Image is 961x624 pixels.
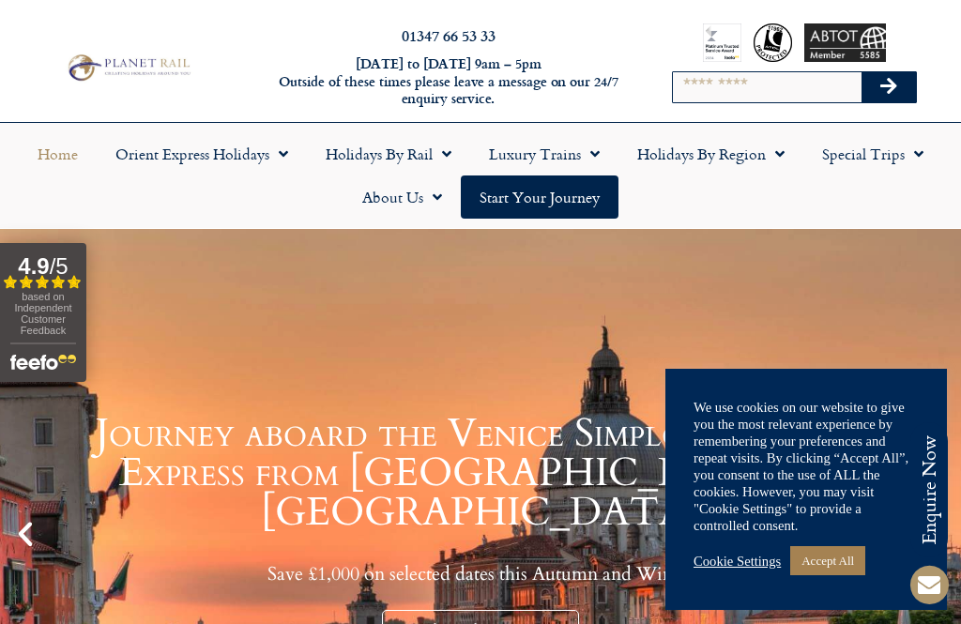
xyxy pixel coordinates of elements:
[307,132,470,175] a: Holidays by Rail
[694,399,919,534] div: We use cookies on our website to give you the most relevant experience by remembering your prefer...
[803,132,942,175] a: Special Trips
[343,175,461,219] a: About Us
[47,562,914,586] p: Save £1,000 on selected dates this Autumn and Winter
[470,132,618,175] a: Luxury Trains
[402,24,496,46] a: 01347 66 53 33
[461,175,618,219] a: Start your Journey
[63,52,193,84] img: Planet Rail Train Holidays Logo
[19,132,97,175] a: Home
[790,546,865,575] a: Accept All
[9,518,41,550] div: Previous slide
[9,132,952,219] nav: Menu
[261,55,636,108] h6: [DATE] to [DATE] 9am – 5pm Outside of these times please leave a message on our 24/7 enquiry serv...
[862,72,916,102] button: Search
[97,132,307,175] a: Orient Express Holidays
[618,132,803,175] a: Holidays by Region
[47,414,914,532] h1: Journey aboard the Venice Simplon-Orient-Express from [GEOGRAPHIC_DATA] to [GEOGRAPHIC_DATA]
[694,553,781,570] a: Cookie Settings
